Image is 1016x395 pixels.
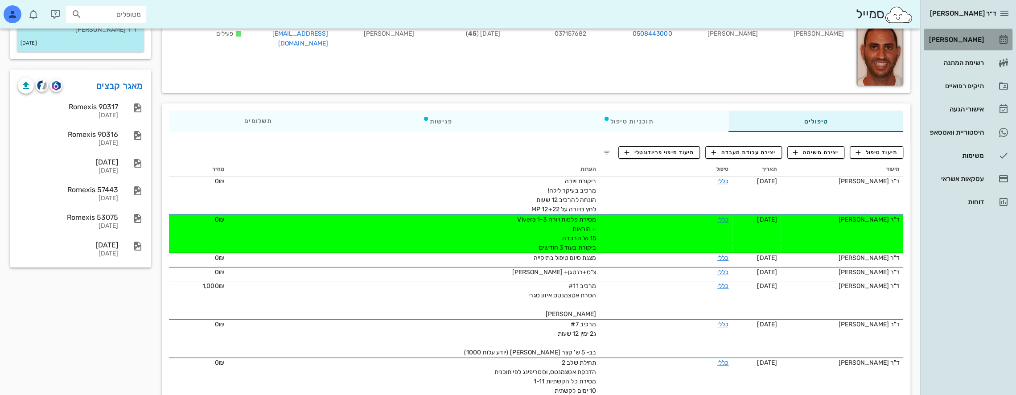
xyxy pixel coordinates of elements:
[618,146,700,159] button: תיעוד מיפוי פריודונטלי
[717,321,728,328] a: כללי
[927,175,984,182] div: עסקאות אשראי
[215,321,224,328] span: 0₪
[18,241,118,249] div: [DATE]
[784,320,900,329] div: ד"ר [PERSON_NAME]
[632,29,672,39] a: 0508443000
[272,30,329,47] a: [EMAIL_ADDRESS][DOMAIN_NAME]
[924,191,1012,213] a: דוחות
[927,36,984,43] div: [PERSON_NAME]
[732,162,781,177] th: תאריך
[21,38,37,48] small: [DATE]
[927,106,984,113] div: אישורי הגעה
[924,122,1012,143] a: היסטוריית וואטסאפ
[884,6,913,24] img: SmileCloud logo
[787,146,845,159] button: יצירת משימה
[784,267,900,277] div: ד"ר [PERSON_NAME]
[24,25,137,35] p: ד"ר [PERSON_NAME]
[202,282,224,290] span: 1,000₪
[512,268,596,276] span: צ"ס+רנטגן+ [PERSON_NAME]
[793,148,839,156] span: יצירת משימה
[757,254,777,262] span: [DATE]
[18,195,118,202] div: [DATE]
[534,254,596,262] span: מצגת סיום טיפול בתיקייה
[26,7,32,12] span: תג
[527,111,728,132] div: תוכניות טיפול
[784,215,900,224] div: ד"ר [PERSON_NAME]
[528,282,596,318] span: מרכיב #11 הסרת אטצמנטס איזון סגרי [PERSON_NAME]
[624,148,694,156] span: תיעוד מיפוי פריודונטלי
[531,177,596,213] span: ביקורת ויורה מרכיב בעיקר לילה! הונחה להרכיב 12 שעות לחץ בויורה על 12+22 MP
[784,358,900,367] div: ד"ר [PERSON_NAME]
[517,216,596,251] span: מסירת פלטות ויורה Vivera 1-3 + הוראות 15 ש' הרכבה ביקורת בעוד 3 חודשים
[37,80,47,91] img: cliniview logo
[717,254,728,262] a: כללי
[717,359,728,366] a: כללי
[930,9,996,17] span: ד״ר [PERSON_NAME]
[705,146,782,159] button: יצירת עבודת מעבדה
[216,30,234,37] span: פעילים
[555,30,586,37] span: 037157682
[856,5,913,24] div: סמייל
[757,282,777,290] span: [DATE]
[784,253,900,263] div: ד"ר [PERSON_NAME]
[169,162,228,177] th: מחיר
[781,162,903,177] th: תיעוד
[924,75,1012,97] a: תיקים רפואיים
[52,81,60,91] img: romexis logo
[757,268,777,276] span: [DATE]
[464,321,596,356] span: מרכיב #7 ג2 ימין 12 שעות בב- 5 ש' קצר [PERSON_NAME] (יודע עלות 1000)
[18,213,118,222] div: Romexis 53075
[927,82,984,90] div: תיקים רפואיים
[468,30,477,37] strong: 45
[927,59,984,66] div: רשימת המתנה
[924,168,1012,189] a: עסקאות אשראי
[244,118,272,124] span: תשלומים
[215,359,224,366] span: 0₪
[228,162,600,177] th: הערות
[600,162,732,177] th: טיפול
[927,129,984,136] div: היסטוריית וואטסאפ
[927,198,984,206] div: דוחות
[757,177,777,185] span: [DATE]
[466,30,500,37] span: [DATE] ( )
[784,177,900,186] div: ד"ר [PERSON_NAME]
[924,99,1012,120] a: אישורי הגעה
[757,321,777,328] span: [DATE]
[18,140,118,147] div: [DATE]
[924,29,1012,50] a: [PERSON_NAME]
[717,216,728,223] a: כללי
[924,52,1012,74] a: רשימת המתנה
[215,177,224,185] span: 0₪
[717,177,728,185] a: כללי
[364,30,414,37] span: [PERSON_NAME]
[757,216,777,223] span: [DATE]
[18,130,118,139] div: Romexis 90316
[765,17,851,54] div: [PERSON_NAME]
[215,216,224,223] span: 0₪
[784,281,900,291] div: ד"ר [PERSON_NAME]
[347,111,527,132] div: פגישות
[757,359,777,366] span: [DATE]
[18,103,118,111] div: Romexis 90317
[215,254,224,262] span: 0₪
[18,167,118,175] div: [DATE]
[18,250,118,258] div: [DATE]
[856,148,897,156] span: תיעוד טיפול
[18,158,118,166] div: [DATE]
[927,152,984,159] div: משימות
[215,268,224,276] span: 0₪
[924,145,1012,166] a: משימות
[717,282,728,290] a: כללי
[679,17,765,54] div: [PERSON_NAME]
[18,112,118,119] div: [DATE]
[96,78,143,93] a: מאגר קבצים
[712,148,776,156] span: יצירת עבודת מעבדה
[717,268,728,276] a: כללי
[728,111,903,132] div: טיפולים
[50,79,62,92] button: romexis logo
[36,79,48,92] button: cliniview logo
[850,146,903,159] button: תיעוד טיפול
[18,222,118,230] div: [DATE]
[18,185,118,194] div: Romexis 57443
